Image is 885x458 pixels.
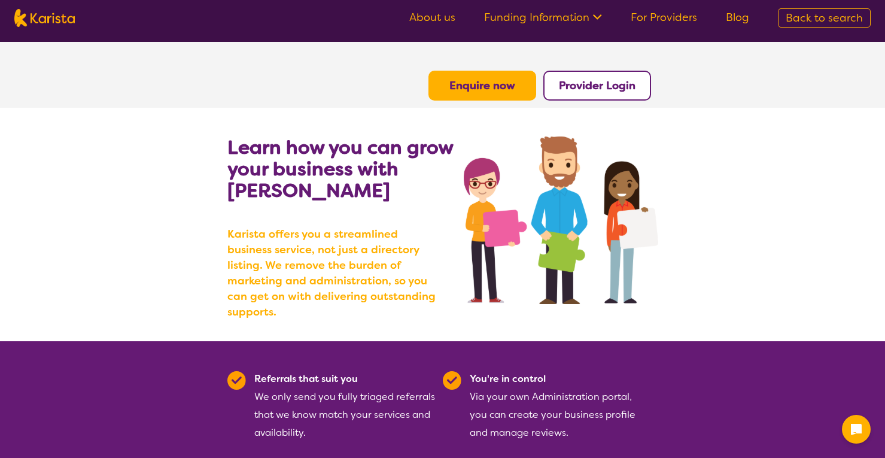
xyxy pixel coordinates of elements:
[470,372,546,385] b: You're in control
[254,370,436,442] div: We only send you fully triaged referrals that we know match your services and availability.
[428,71,536,101] button: Enquire now
[543,71,651,101] button: Provider Login
[786,11,863,25] span: Back to search
[227,135,453,203] b: Learn how you can grow your business with [PERSON_NAME]
[464,137,658,304] img: grow your business with Karista
[449,78,515,93] a: Enquire now
[409,10,455,25] a: About us
[726,10,749,25] a: Blog
[14,9,75,27] img: Karista logo
[631,10,697,25] a: For Providers
[559,78,635,93] a: Provider Login
[470,370,651,442] div: Via your own Administration portal, you can create your business profile and manage reviews.
[443,371,461,390] img: Tick
[254,372,358,385] b: Referrals that suit you
[227,226,443,320] b: Karista offers you a streamlined business service, not just a directory listing. We remove the bu...
[227,371,246,390] img: Tick
[484,10,602,25] a: Funding Information
[778,8,871,28] a: Back to search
